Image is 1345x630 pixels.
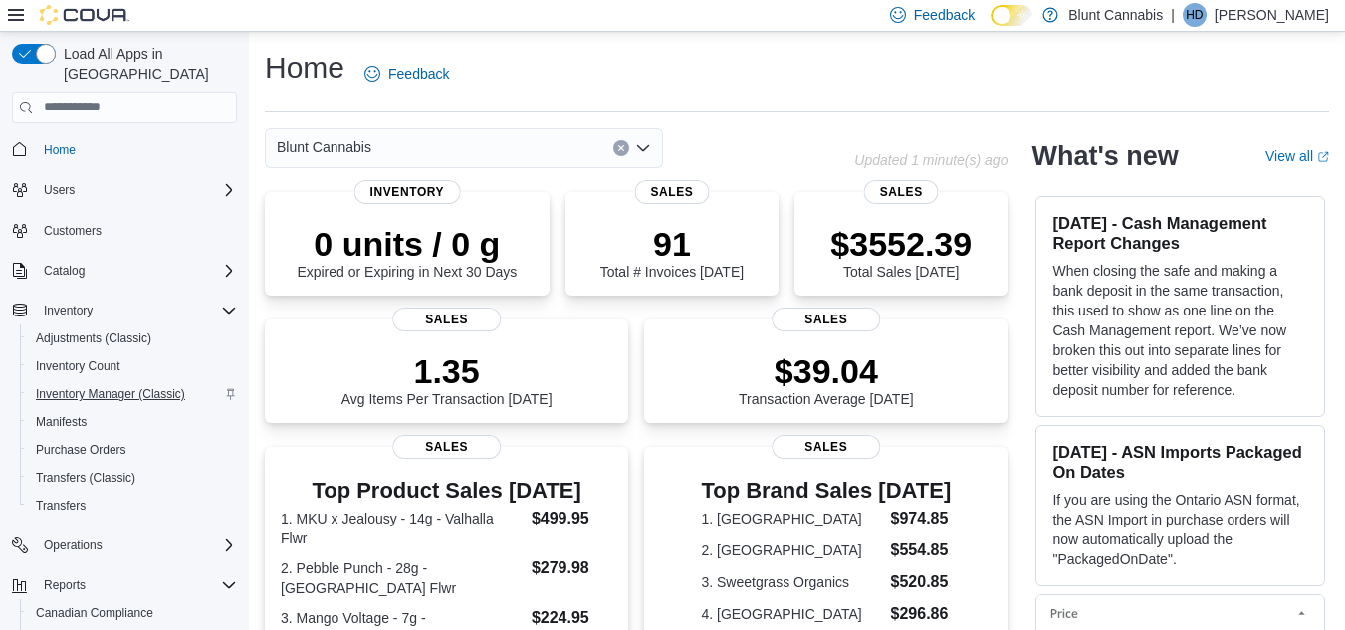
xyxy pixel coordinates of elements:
p: Updated 1 minute(s) ago [854,152,1008,168]
button: Users [36,178,83,202]
button: Inventory [36,299,101,322]
dd: $974.85 [891,507,952,530]
h3: Top Brand Sales [DATE] [701,479,951,503]
a: Transfers [28,494,94,518]
span: Customers [36,218,237,243]
span: Inventory Count [28,354,237,378]
span: Home [36,137,237,162]
div: Expired or Expiring in Next 30 Days [297,224,517,280]
a: Customers [36,219,110,243]
span: Users [44,182,75,198]
span: Operations [36,533,237,557]
span: Canadian Compliance [36,605,153,621]
span: Sales [634,180,709,204]
button: Inventory Manager (Classic) [20,380,245,408]
p: 0 units / 0 g [297,224,517,264]
span: Transfers [36,498,86,514]
button: Purchase Orders [20,436,245,464]
a: View allExternal link [1265,148,1329,164]
dt: 4. [GEOGRAPHIC_DATA] [701,604,882,624]
span: Adjustments (Classic) [36,330,151,346]
button: Operations [4,531,245,559]
span: Customers [44,223,102,239]
a: Home [36,138,84,162]
h3: Top Product Sales [DATE] [281,479,612,503]
span: Inventory [44,303,93,318]
span: Inventory [36,299,237,322]
span: Blunt Cannabis [277,135,371,159]
span: Sales [772,308,881,331]
span: Inventory Manager (Classic) [28,382,237,406]
p: | [1171,3,1175,27]
h2: What's new [1031,140,1178,172]
button: Inventory Count [20,352,245,380]
dd: $499.95 [532,507,612,530]
dt: 3. Sweetgrass Organics [701,572,882,592]
svg: External link [1317,151,1329,163]
button: Users [4,176,245,204]
button: Operations [36,533,111,557]
button: Customers [4,216,245,245]
p: $3552.39 [830,224,972,264]
dd: $296.86 [891,602,952,626]
span: Dark Mode [991,26,992,27]
p: $39.04 [739,351,914,391]
span: Manifests [28,410,237,434]
div: Total Sales [DATE] [830,224,972,280]
button: Transfers [20,492,245,520]
button: Reports [4,571,245,599]
span: Transfers [28,494,237,518]
p: 1.35 [341,351,553,391]
span: Manifests [36,414,87,430]
span: Sales [864,180,939,204]
button: Canadian Compliance [20,599,245,627]
span: Feedback [914,5,975,25]
dt: 2. [GEOGRAPHIC_DATA] [701,540,882,560]
span: Canadian Compliance [28,601,237,625]
button: Catalog [4,257,245,285]
a: Adjustments (Classic) [28,326,159,350]
span: Sales [772,435,881,459]
a: Manifests [28,410,95,434]
button: Catalog [36,259,93,283]
span: Transfers (Classic) [28,466,237,490]
span: Feedback [388,64,449,84]
p: If you are using the Ontario ASN format, the ASN Import in purchase orders will now automatically... [1052,490,1308,569]
div: Transaction Average [DATE] [739,351,914,407]
span: Catalog [44,263,85,279]
div: Total # Invoices [DATE] [600,224,744,280]
button: Transfers (Classic) [20,464,245,492]
dd: $520.85 [891,570,952,594]
span: Purchase Orders [28,438,237,462]
dt: 1. [GEOGRAPHIC_DATA] [701,509,882,528]
span: Inventory Count [36,358,120,374]
a: Transfers (Classic) [28,466,143,490]
span: Transfers (Classic) [36,470,135,486]
button: Inventory [4,297,245,324]
h1: Home [265,48,344,88]
span: Operations [44,537,103,553]
a: Inventory Count [28,354,128,378]
span: Sales [392,435,502,459]
span: Users [36,178,237,202]
span: Home [44,142,76,158]
div: Avg Items Per Transaction [DATE] [341,351,553,407]
span: Reports [36,573,237,597]
a: Purchase Orders [28,438,134,462]
span: Inventory Manager (Classic) [36,386,185,402]
span: HD [1186,3,1203,27]
span: Catalog [36,259,237,283]
dt: 2. Pebble Punch - 28g - [GEOGRAPHIC_DATA] Flwr [281,558,524,598]
button: Adjustments (Classic) [20,324,245,352]
a: Inventory Manager (Classic) [28,382,193,406]
span: Reports [44,577,86,593]
button: Reports [36,573,94,597]
a: Canadian Compliance [28,601,161,625]
button: Manifests [20,408,245,436]
span: Load All Apps in [GEOGRAPHIC_DATA] [56,44,237,84]
button: Clear input [613,140,629,156]
span: Inventory [354,180,461,204]
div: Hayley Drew [1183,3,1207,27]
dd: $279.98 [532,556,612,580]
h3: [DATE] - ASN Imports Packaged On Dates [1052,442,1308,482]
